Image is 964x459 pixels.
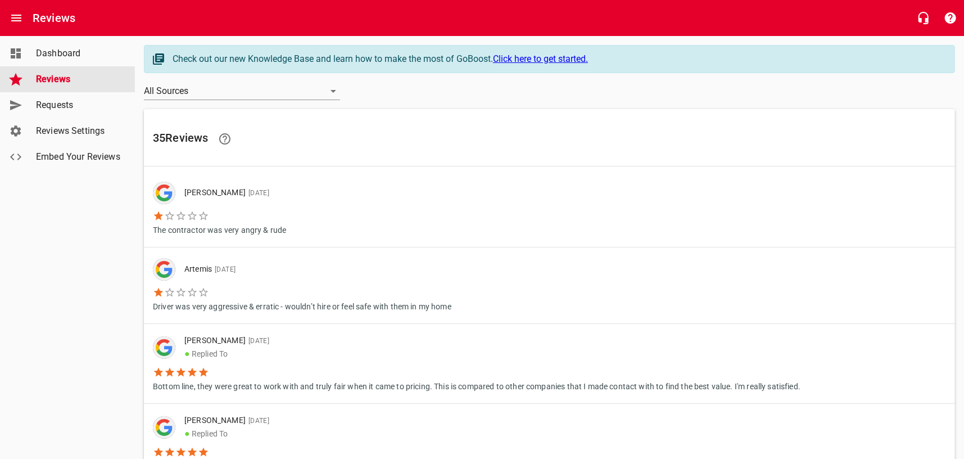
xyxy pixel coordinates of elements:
div: All Sources [144,82,340,100]
p: [PERSON_NAME] [184,187,277,199]
div: Check out our new Knowledge Base and learn how to make the most of GoBoost. [173,52,943,66]
span: Requests [36,98,121,112]
span: [DATE] [246,189,269,197]
span: [DATE] [246,337,269,345]
p: Replied To [184,427,937,440]
span: ● [184,428,190,439]
p: The contractor was very angry & rude [153,222,286,236]
p: Artemis [184,263,442,276]
span: ● [184,348,190,359]
img: google-dark.png [153,416,175,439]
span: [DATE] [212,265,236,273]
a: Click here to get started. [493,53,588,64]
span: Embed Your Reviews [36,150,121,164]
h6: 35 Review s [153,125,946,152]
p: Driver was very aggressive & erratic - wouldn’t hire or feel safe with them in my home [153,298,451,313]
span: Dashboard [36,47,121,60]
a: Learn facts about why reviews are important [211,125,238,152]
a: Artemis[DATE]Driver was very aggressive & erratic - wouldn’t hire or feel safe with them in my home [144,247,955,323]
p: Bottom line, they were great to work with and truly fair when it came to pricing. This is compare... [153,378,800,393]
button: Open drawer [3,4,30,31]
div: Google [153,182,175,204]
div: Google [153,258,175,281]
span: Reviews Settings [36,124,121,138]
span: Reviews [36,73,121,86]
a: [PERSON_NAME][DATE]●Replied ToBottom line, they were great to work with and truly fair when it ca... [144,324,955,403]
p: [PERSON_NAME] [184,415,937,427]
button: Live Chat [910,4,937,31]
h6: Reviews [33,9,75,27]
div: Google [153,416,175,439]
div: Google [153,336,175,359]
button: Support Portal [937,4,964,31]
span: [DATE] [246,417,269,425]
a: [PERSON_NAME][DATE]The contractor was very angry & rude [144,171,955,247]
img: google-dark.png [153,336,175,359]
img: google-dark.png [153,182,175,204]
img: google-dark.png [153,258,175,281]
p: [PERSON_NAME] [184,335,791,347]
p: Replied To [184,347,791,361]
